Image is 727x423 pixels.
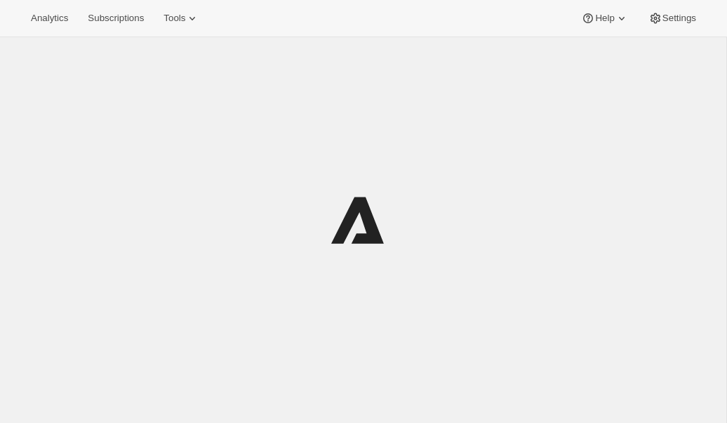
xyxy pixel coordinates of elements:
[573,8,636,28] button: Help
[640,8,705,28] button: Settings
[31,13,68,24] span: Analytics
[22,8,76,28] button: Analytics
[662,13,696,24] span: Settings
[88,13,144,24] span: Subscriptions
[155,8,208,28] button: Tools
[595,13,614,24] span: Help
[164,13,185,24] span: Tools
[79,8,152,28] button: Subscriptions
